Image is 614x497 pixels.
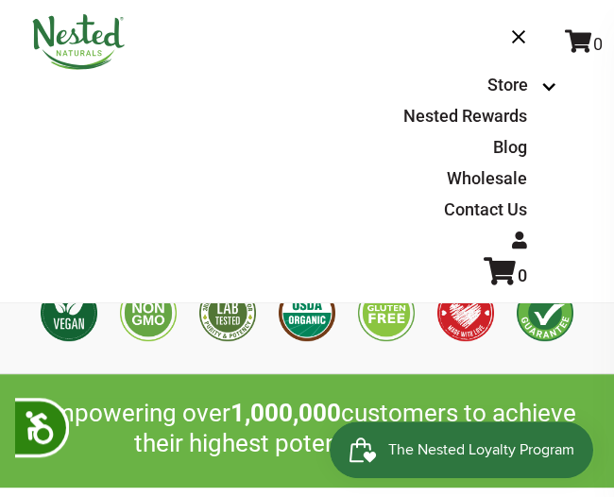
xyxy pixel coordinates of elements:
a: Wholesale [447,168,527,188]
img: Vegan [41,284,97,341]
iframe: Button to open loyalty program pop-up [330,421,595,478]
a: Store [487,75,528,94]
a: Nested Rewards [403,106,527,126]
span: 0 [518,266,527,285]
img: Gluten Free [358,284,415,341]
a: 0 [565,34,603,54]
a: 0 [484,266,527,285]
img: Lifetime Guarantee [517,284,573,341]
img: Non GMO [120,284,177,341]
img: Nested Naturals [31,14,126,70]
a: Contact Us [444,199,527,219]
img: USDA Organic [279,284,335,341]
img: 3rd Party Lab Tested [199,284,256,341]
img: Made with Love [437,284,494,341]
a: Blog [493,137,527,157]
span: 1,000,000 [230,399,341,427]
h2: Empowering over customers to achieve their highest potential, naturally! [31,398,584,459]
span: 0 [593,34,603,54]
